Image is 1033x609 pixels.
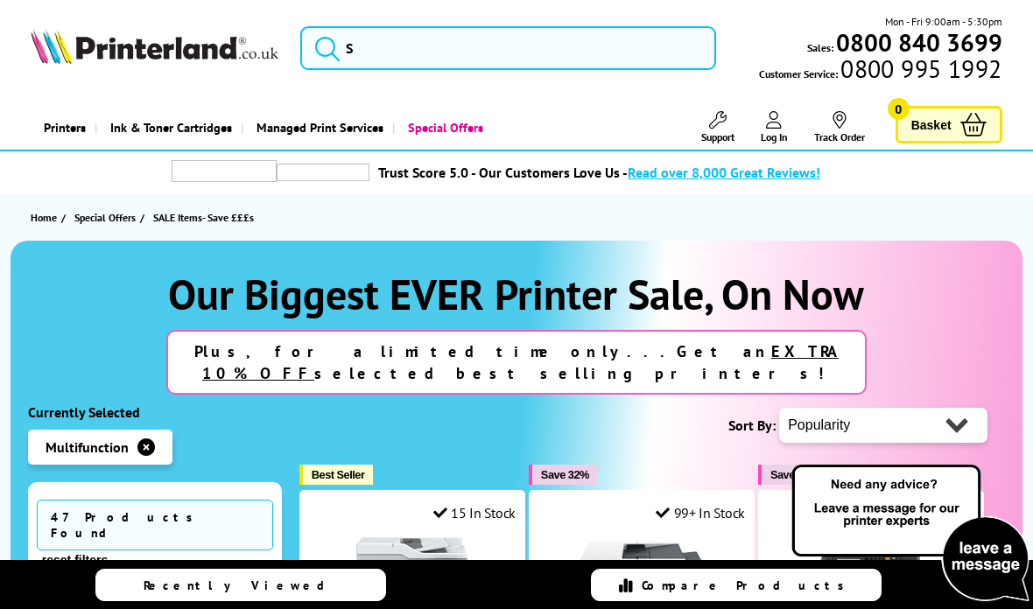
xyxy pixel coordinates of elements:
[300,26,716,70] input: S
[701,130,734,143] span: Support
[656,504,745,521] div: 99+ In Stock
[28,403,282,421] div: Currently Selected
[642,577,854,593] span: Compare Products
[74,208,136,227] span: Special Offers
[529,465,598,485] button: Save 32%
[770,468,812,481] span: Save 9%
[31,105,95,150] a: Printers
[888,98,910,120] span: 0
[202,341,839,383] u: EXTRA 10% OFF
[37,552,113,568] button: reset filters
[433,504,516,521] div: 15 In Stock
[392,105,492,150] a: Special Offers
[31,208,61,227] a: Home
[759,60,1001,82] span: Customer Service:
[911,113,952,136] span: Basket
[814,111,865,143] a: Track Order
[277,164,369,181] img: trustpilot rating
[788,462,1033,605] img: Open Live Chat window
[378,164,820,181] a: Trust Score 5.0 - Our Customers Love Us -Read over 8,000 Great Reviews!
[153,211,254,224] span: SALE Items- Save £££s
[836,26,1002,59] b: 0800 840 3699
[74,208,140,227] a: Special Offers
[31,29,278,67] a: Printerland Logo
[807,39,833,56] span: Sales:
[541,468,589,481] span: Save 32%
[95,569,386,601] a: Recently Viewed
[838,60,1001,77] span: 0800 995 1992
[28,267,1005,321] h1: Our Biggest EVER Printer Sale, On Now
[110,105,232,150] span: Ink & Toner Cartridges
[312,468,365,481] span: Best Seller
[31,29,278,64] img: Printerland Logo
[758,465,821,485] button: Save 9%
[701,111,734,143] a: Support
[172,160,277,182] img: trustpilot rating
[144,577,342,593] span: Recently Viewed
[896,106,1002,143] a: Basket 0
[37,500,273,550] span: 47 Products Found
[46,438,129,456] span: Multifunction
[628,164,820,181] span: Read over 8,000 Great Reviews!
[591,569,882,601] a: Compare Products
[761,130,788,143] span: Log In
[728,416,776,434] span: Sort By:
[885,13,1002,30] span: Mon - Fri 9:00am - 5:30pm
[761,111,788,143] a: Log In
[95,105,241,150] a: Ink & Toner Cartridges
[833,34,1002,51] a: 0800 840 3699
[241,105,392,150] a: Managed Print Services
[299,465,374,485] button: Best Seller
[194,341,839,383] strong: Plus, for a limited time only...Get an selected best selling printers!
